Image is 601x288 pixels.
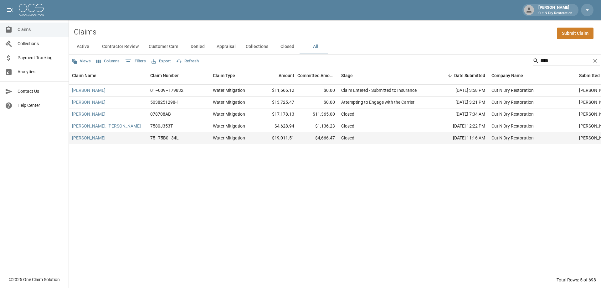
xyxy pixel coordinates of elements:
a: [PERSON_NAME] [72,99,105,105]
span: Claims [18,26,64,33]
div: [DATE] 3:21 PM [432,97,488,108]
div: Claim Name [69,67,147,84]
div: $1,136.23 [297,120,338,132]
div: Cut N Dry Restoration [491,99,534,105]
div: Company Name [488,67,576,84]
div: Claim Number [150,67,179,84]
div: Attempting to Engage with the Carrier [341,99,414,105]
span: Analytics [18,69,64,75]
button: All [301,39,330,54]
div: Claim Name [72,67,96,84]
button: Clear [590,56,600,65]
div: Claim Entered - Submitted to Insurance [341,87,417,93]
div: $4,628.94 [257,120,297,132]
div: [PERSON_NAME] [536,4,575,16]
div: [DATE] 11:16 AM [432,132,488,144]
div: Claim Number [147,67,210,84]
div: Amount [279,67,294,84]
div: $4,666.47 [297,132,338,144]
button: Views [70,56,92,66]
button: Collections [241,39,273,54]
div: © 2025 One Claim Solution [9,276,60,283]
button: Sort [445,71,454,80]
p: Cut N Dry Restoration [538,11,572,16]
button: open drawer [4,4,16,16]
button: Show filters [124,56,147,66]
div: Committed Amount [297,67,338,84]
button: Denied [183,39,212,54]
div: 75–75B0–34L [150,135,179,141]
div: Water Mitigation [213,123,245,129]
div: [DATE] 7:34 AM [432,108,488,120]
div: Amount [257,67,297,84]
span: Contact Us [18,88,64,95]
div: Search [533,56,600,67]
div: $0.00 [297,97,338,108]
div: $19,011.51 [257,132,297,144]
button: Contractor Review [97,39,144,54]
div: Stage [341,67,353,84]
a: [PERSON_NAME] [72,135,105,141]
div: Claim Type [210,67,257,84]
div: $13,725.47 [257,97,297,108]
h2: Claims [74,28,96,37]
div: Closed [341,111,354,117]
button: Export [150,56,172,66]
button: Active [69,39,97,54]
div: Date Submitted [432,67,488,84]
div: dynamic tabs [69,39,601,54]
a: [PERSON_NAME] [72,87,105,93]
div: Cut N Dry Restoration [491,87,534,93]
button: Refresh [175,56,200,66]
div: Date Submitted [454,67,485,84]
div: Claim Type [213,67,235,84]
div: Water Mitigation [213,99,245,105]
div: $11,365.00 [297,108,338,120]
div: Cut N Dry Restoration [491,123,534,129]
div: [DATE] 3:58 PM [432,85,488,97]
button: Closed [273,39,301,54]
div: $0.00 [297,85,338,97]
img: ocs-logo-white-transparent.png [19,4,44,16]
button: Appraisal [212,39,241,54]
div: Water Mitigation [213,111,245,117]
div: 7580J353T [150,123,173,129]
div: Water Mitigation [213,87,245,93]
div: $17,178.13 [257,108,297,120]
div: Water Mitigation [213,135,245,141]
div: Cut N Dry Restoration [491,111,534,117]
div: 5038251298-1 [150,99,179,105]
span: Help Center [18,102,64,109]
div: Closed [341,135,354,141]
a: [PERSON_NAME] [72,111,105,117]
div: 01–009–179832 [150,87,183,93]
div: Stage [338,67,432,84]
div: Cut N Dry Restoration [491,135,534,141]
span: Collections [18,40,64,47]
div: $11,666.12 [257,85,297,97]
div: Committed Amount [297,67,335,84]
a: [PERSON_NAME], [PERSON_NAME] [72,123,141,129]
div: Closed [341,123,354,129]
div: [DATE] 12:22 PM [432,120,488,132]
button: Select columns [95,56,121,66]
div: Company Name [491,67,523,84]
span: Payment Tracking [18,55,64,61]
button: Customer Care [144,39,183,54]
a: Submit Claim [557,28,593,39]
div: 078708AB [150,111,171,117]
div: Total Rows: 5 of 698 [557,277,596,283]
